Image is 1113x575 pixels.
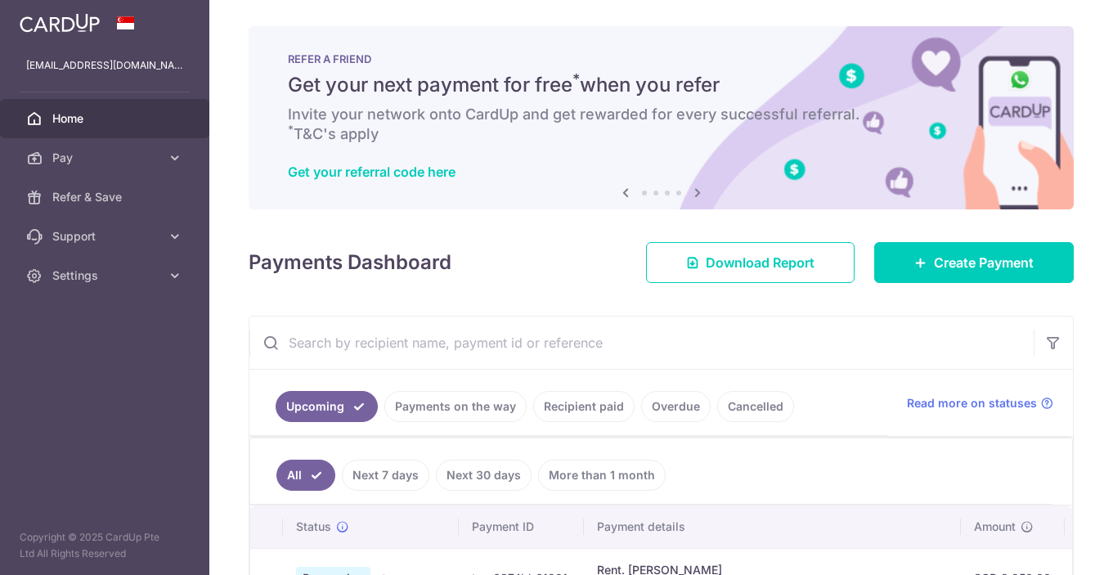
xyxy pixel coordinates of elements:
a: Download Report [646,242,855,283]
span: Create Payment [934,253,1034,272]
span: Refer & Save [52,189,160,205]
a: Payments on the way [384,391,527,422]
input: Search by recipient name, payment id or reference [249,317,1034,369]
h4: Payments Dashboard [249,248,451,277]
h6: Invite your network onto CardUp and get rewarded for every successful referral. T&C's apply [288,105,1034,144]
th: Payment details [584,505,961,548]
p: [EMAIL_ADDRESS][DOMAIN_NAME] [26,57,183,74]
span: Pay [52,150,160,166]
span: Status [296,519,331,535]
a: Upcoming [276,391,378,422]
span: Download Report [706,253,815,272]
th: Payment ID [459,505,584,548]
span: Amount [974,519,1016,535]
a: Read more on statuses [907,395,1053,411]
a: All [276,460,335,491]
h5: Get your next payment for free when you refer [288,72,1034,98]
span: Support [52,228,160,245]
a: More than 1 month [538,460,666,491]
img: RAF banner [249,26,1074,209]
a: Create Payment [874,242,1074,283]
span: Read more on statuses [907,395,1037,411]
a: Recipient paid [533,391,635,422]
a: Next 30 days [436,460,532,491]
p: REFER A FRIEND [288,52,1034,65]
img: CardUp [20,13,100,33]
iframe: Opens a widget where you can find more information [1008,526,1097,567]
span: Settings [52,267,160,284]
a: Get your referral code here [288,164,456,180]
a: Next 7 days [342,460,429,491]
span: Home [52,110,160,127]
a: Overdue [641,391,711,422]
a: Cancelled [717,391,794,422]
